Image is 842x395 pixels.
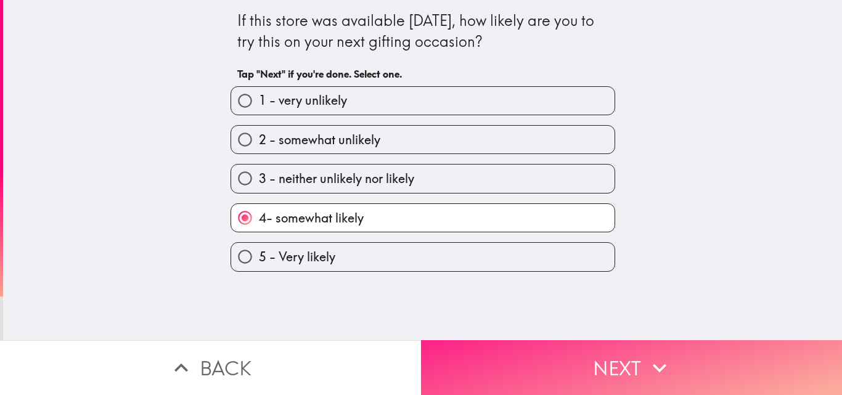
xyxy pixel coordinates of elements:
[237,10,608,52] div: If this store was available [DATE], how likely are you to try this on your next gifting occasion?
[231,126,615,153] button: 2 - somewhat unlikely
[259,248,335,266] span: 5 - Very likely
[237,67,608,81] h6: Tap "Next" if you're done. Select one.
[421,340,842,395] button: Next
[231,204,615,232] button: 4- somewhat likely
[231,87,615,115] button: 1 - very unlikely
[231,165,615,192] button: 3 - neither unlikely nor likely
[259,131,380,149] span: 2 - somewhat unlikely
[259,92,347,109] span: 1 - very unlikely
[231,243,615,271] button: 5 - Very likely
[259,170,414,187] span: 3 - neither unlikely nor likely
[259,210,364,227] span: 4- somewhat likely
